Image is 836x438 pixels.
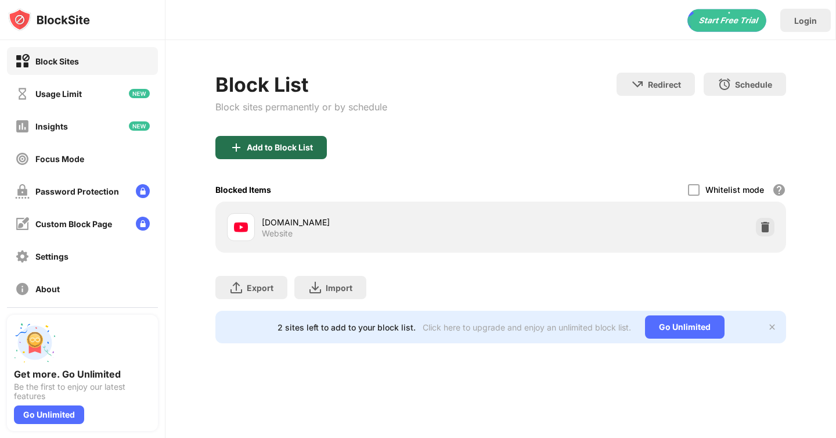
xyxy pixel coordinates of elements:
img: password-protection-off.svg [15,184,30,199]
img: block-on.svg [15,54,30,69]
img: focus-off.svg [15,152,30,166]
img: favicons [234,220,248,234]
div: Block sites permanently or by schedule [215,101,387,113]
img: new-icon.svg [129,121,150,131]
div: Insights [35,121,68,131]
div: Focus Mode [35,154,84,164]
div: Click here to upgrade and enjoy an unlimited block list. [423,322,631,332]
img: push-unlimited.svg [14,322,56,364]
img: new-icon.svg [129,89,150,98]
div: Whitelist mode [705,185,764,195]
div: Go Unlimited [14,405,84,424]
div: Custom Block Page [35,219,112,229]
div: [DOMAIN_NAME] [262,216,500,228]
div: Password Protection [35,186,119,196]
div: Schedule [735,80,772,89]
img: about-off.svg [15,282,30,296]
img: customize-block-page-off.svg [15,217,30,231]
div: Blocked Items [215,185,271,195]
img: time-usage-off.svg [15,87,30,101]
div: Login [794,16,817,26]
div: Import [326,283,352,293]
div: Add to Block List [247,143,313,152]
div: Be the first to enjoy our latest features [14,382,151,401]
img: lock-menu.svg [136,217,150,231]
div: Get more. Go Unlimited [14,368,151,380]
div: Settings [35,252,69,261]
div: Block Sites [35,56,79,66]
div: About [35,284,60,294]
div: Go Unlimited [645,315,725,339]
div: Export [247,283,273,293]
div: Redirect [648,80,681,89]
img: logo-blocksite.svg [8,8,90,31]
img: lock-menu.svg [136,184,150,198]
img: x-button.svg [767,322,777,332]
div: animation [687,9,766,32]
div: 2 sites left to add to your block list. [278,322,416,332]
div: Usage Limit [35,89,82,99]
div: Block List [215,73,387,96]
div: Website [262,228,293,239]
img: insights-off.svg [15,119,30,134]
img: settings-off.svg [15,249,30,264]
